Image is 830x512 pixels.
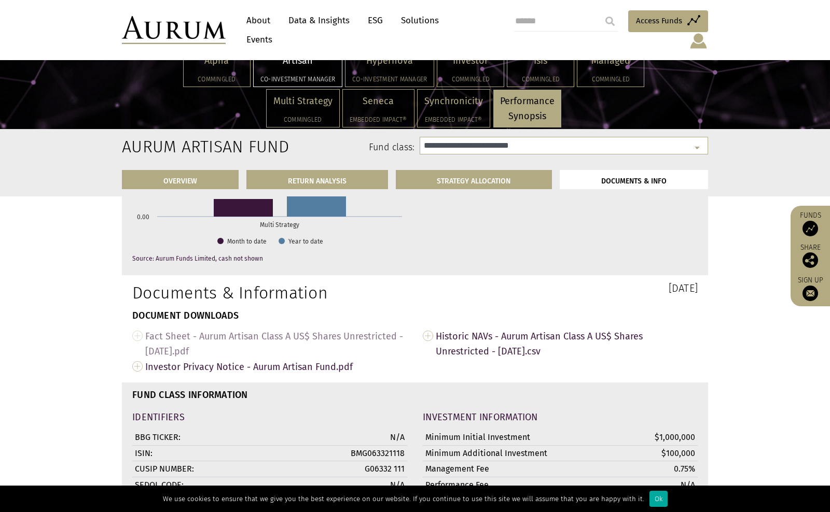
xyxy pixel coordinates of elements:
[227,238,267,245] text: Month to date
[796,244,825,268] div: Share
[514,76,567,82] h5: Commingled
[444,76,497,82] h5: Commingled
[803,252,818,268] img: Share this post
[396,170,552,189] a: STRATEGY ALLOCATION
[514,53,567,68] p: Isis
[222,141,414,154] label: Fund class:
[145,328,407,359] span: Fact Sheet - Aurum Artisan Class A US$ Shares Unrestricted - [DATE].pdf
[423,413,698,422] h4: INVESTMENT INFORMATION
[132,310,239,321] strong: DOCUMENT DOWNLOADS
[308,445,407,461] td: BMG063321118
[350,94,407,109] p: Seneca
[273,117,333,123] h5: Commingled
[423,477,598,493] td: Performance Fee
[132,389,248,401] strong: FUND CLASS INFORMATION
[423,283,698,293] h3: [DATE]
[598,445,698,461] td: $100,000
[436,328,698,359] span: Historic NAVs - Aurum Artisan Class A US$ Shares Unrestricted - [DATE].csv
[636,15,682,27] span: Access Funds
[600,11,620,32] input: Submit
[308,477,407,493] td: N/A
[137,214,149,221] text: 0.00
[288,238,323,245] text: Year to date
[260,221,299,229] text: Multi Strategy
[241,30,272,49] a: Events
[273,94,333,109] p: Multi Strategy
[132,430,308,445] td: BBG TICKER:
[352,76,427,82] h5: Co-investment Manager
[363,11,388,30] a: ESG
[423,461,598,477] td: Management Fee
[424,117,483,123] h5: Embedded Impact®
[132,477,308,493] td: SEDOL CODE:
[598,430,698,445] td: $1,000,000
[500,94,555,124] p: Performance Synopsis
[190,76,243,82] h5: Commingled
[145,359,407,375] span: Investor Privacy Notice - Aurum Artisan Fund.pdf
[132,445,308,461] td: ISIN:
[424,94,483,109] p: Synchronicity
[598,477,698,493] td: N/A
[444,53,497,68] p: Investor
[260,53,335,68] p: Artisan
[308,461,407,477] td: G06332 111
[132,413,407,422] h4: IDENTIFIERS
[350,117,407,123] h5: Embedded Impact®
[689,32,708,50] img: account-icon.svg
[122,16,226,44] img: Aurum
[649,491,668,507] div: Ok
[584,76,637,82] h5: Commingled
[796,276,825,301] a: Sign up
[423,445,598,461] td: Minimum Additional Investment
[241,11,275,30] a: About
[423,430,598,445] td: Minimum Initial Investment
[122,137,206,157] h2: Aurum Artisan Fund
[283,11,355,30] a: Data & Insights
[396,11,444,30] a: Solutions
[260,76,335,82] h5: Co-investment Manager
[584,53,637,68] p: Managed
[352,53,427,68] p: Hypernova
[308,430,407,445] td: N/A
[190,53,243,68] p: Alpha
[132,255,407,262] p: Source: Aurum Funds Limited, cash not shown
[803,221,818,236] img: Access Funds
[803,286,818,301] img: Sign up to our newsletter
[246,170,388,189] a: RETURN ANALYSIS
[796,211,825,236] a: Funds
[132,461,308,477] td: CUSIP NUMBER:
[122,170,239,189] a: OVERVIEW
[598,461,698,477] td: 0.75%
[628,10,708,32] a: Access Funds
[132,283,407,303] h1: Documents & Information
